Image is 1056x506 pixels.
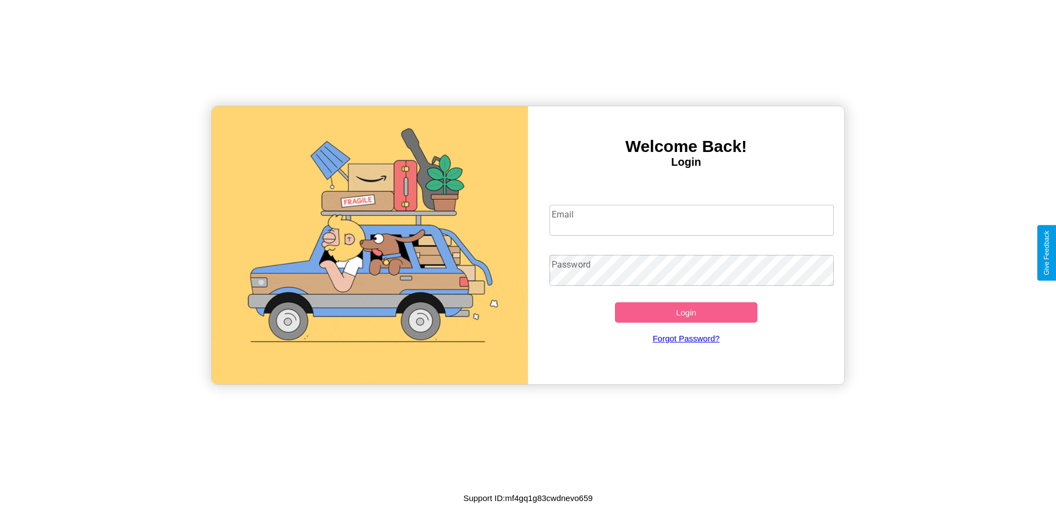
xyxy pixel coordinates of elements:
[528,137,844,156] h3: Welcome Back!
[463,491,592,505] p: Support ID: mf4gq1g83cwdnevo659
[1043,231,1050,275] div: Give Feedback
[544,323,829,354] a: Forgot Password?
[615,302,757,323] button: Login
[212,106,528,384] img: gif
[528,156,844,168] h4: Login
